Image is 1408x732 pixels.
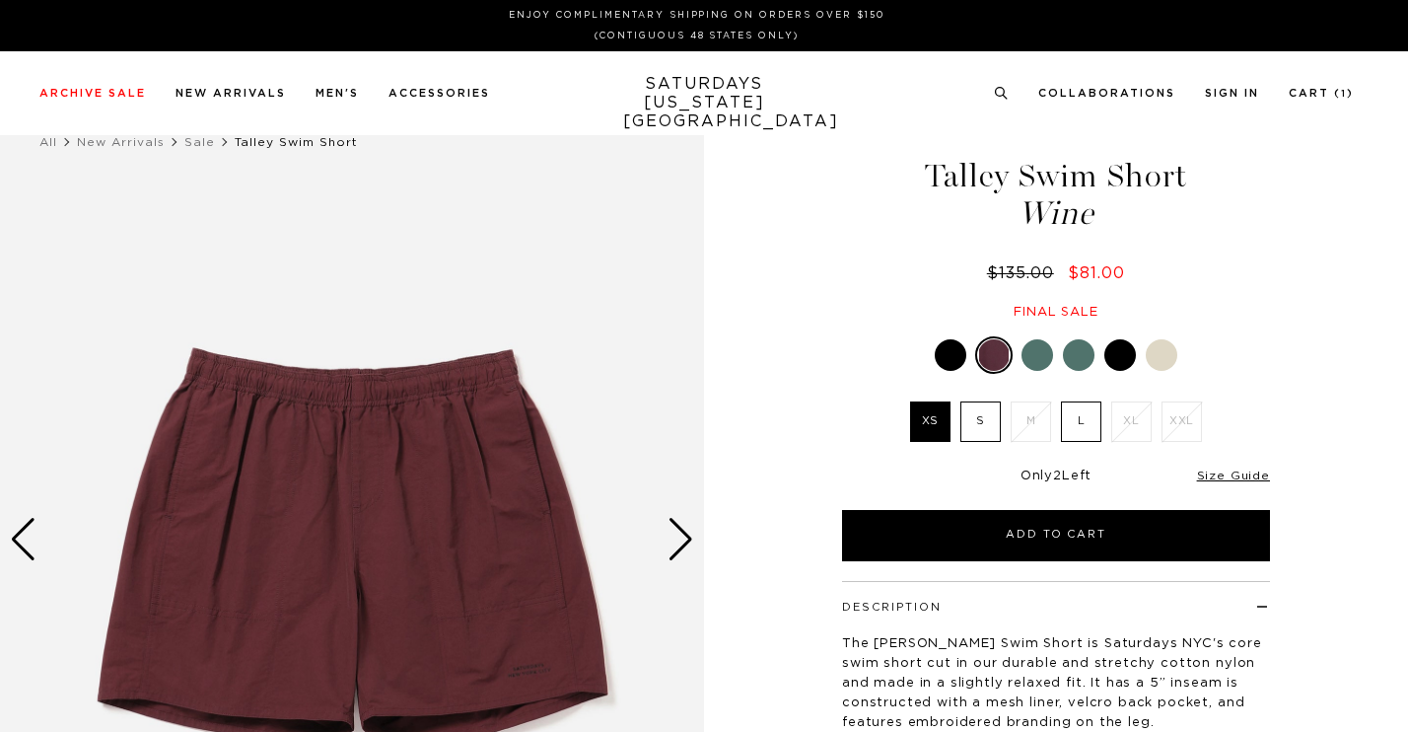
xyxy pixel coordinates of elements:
button: Add to Cart [842,510,1270,561]
div: Final sale [839,304,1273,321]
a: New Arrivals [77,136,165,148]
h1: Talley Swim Short [839,160,1273,230]
label: L [1061,402,1101,442]
a: Accessories [388,88,490,99]
a: Size Guide [1197,470,1270,481]
div: Next slide [668,518,694,561]
a: New Arrivals [176,88,286,99]
a: Men's [316,88,359,99]
a: Cart (1) [1289,88,1354,99]
del: $135.00 [987,265,1062,281]
label: XS [910,402,950,442]
span: Wine [839,197,1273,230]
a: Sale [184,136,215,148]
span: 2 [1053,470,1062,482]
div: Previous slide [10,518,36,561]
label: S [960,402,1001,442]
a: SATURDAYS[US_STATE][GEOGRAPHIC_DATA] [623,75,786,131]
button: Description [842,602,942,613]
small: 1 [1341,90,1347,99]
a: All [39,136,57,148]
div: Only Left [842,469,1270,485]
a: Archive Sale [39,88,146,99]
p: (Contiguous 48 States Only) [47,29,1346,43]
a: Collaborations [1038,88,1175,99]
a: Sign In [1205,88,1259,99]
span: Talley Swim Short [235,136,358,148]
p: Enjoy Complimentary Shipping on Orders Over $150 [47,8,1346,23]
span: $81.00 [1068,265,1125,281]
